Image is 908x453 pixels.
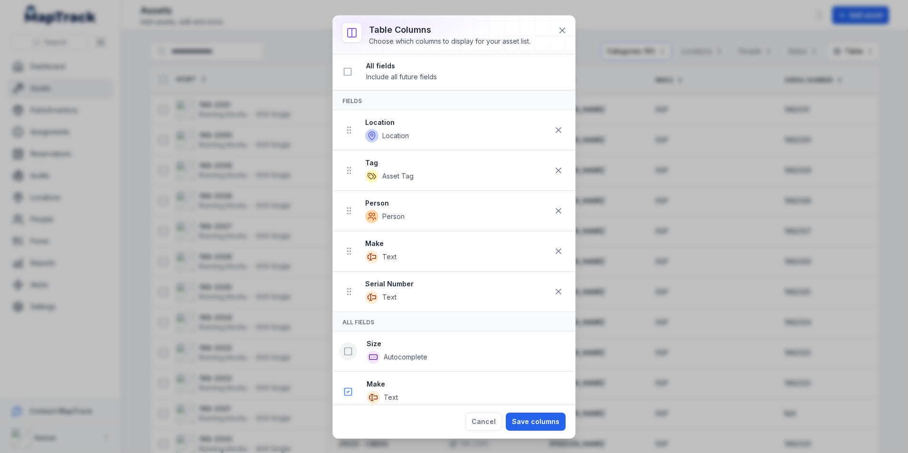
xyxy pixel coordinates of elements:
strong: Tag [365,158,549,168]
div: Choose which columns to display for your asset list. [369,37,530,46]
button: Save columns [506,413,566,431]
span: Person [382,212,405,221]
span: Text [382,293,397,302]
span: All Fields [342,319,374,326]
strong: All fields [366,61,567,71]
span: Autocomplete [384,352,427,362]
span: Text [384,393,398,402]
span: Asset Tag [382,171,414,181]
strong: Make [365,239,549,248]
span: Fields [342,97,362,104]
strong: Person [365,198,549,208]
button: Cancel [465,413,502,431]
strong: Location [365,118,549,127]
strong: Make [367,379,567,389]
h3: Table columns [369,23,530,37]
span: Include all future fields [366,73,437,81]
span: Location [382,131,409,141]
strong: Size [367,339,567,349]
strong: Serial Number [365,279,549,289]
span: Text [382,252,397,262]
